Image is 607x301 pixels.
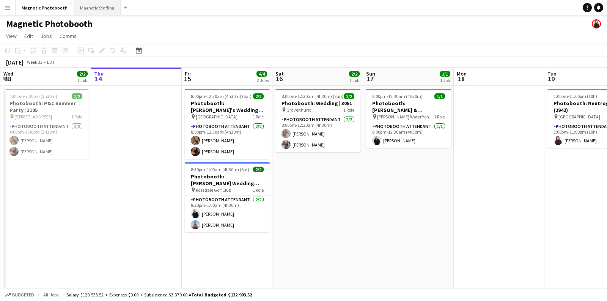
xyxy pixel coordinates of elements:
[3,122,88,159] app-card-role: Photobooth Attendant2/24:00pm-7:30pm (3h30m)[PERSON_NAME][PERSON_NAME]
[71,114,82,120] span: 1 Role
[2,74,13,83] span: 13
[196,114,237,120] span: [GEOGRAPHIC_DATA]
[547,70,556,77] span: Tue
[434,114,445,120] span: 1 Role
[184,74,191,83] span: 15
[558,114,600,120] span: [GEOGRAPHIC_DATA]
[275,115,360,152] app-card-role: Photobooth Attendant2/28:00pm-12:30am (4h30m)[PERSON_NAME][PERSON_NAME]
[9,93,57,99] span: 4:00pm-7:30pm (3h30m)
[72,93,82,99] span: 2/2
[94,70,104,77] span: Thu
[185,195,270,232] app-card-role: Photobooth Attendant2/28:30pm-1:00am (4h30m)[PERSON_NAME][PERSON_NAME]
[253,187,264,193] span: 1 Role
[24,33,33,39] span: Edit
[253,167,264,172] span: 2/2
[440,77,450,83] div: 1 Job
[372,93,434,99] span: 8:00pm-12:30am (4h30m) (Mon)
[25,59,44,65] span: Week 33
[4,291,35,299] button: Budgeted
[6,58,24,66] div: [DATE]
[457,70,467,77] span: Mon
[365,74,375,83] span: 17
[440,71,450,77] span: 1/1
[349,71,360,77] span: 2/2
[6,33,17,39] span: View
[191,93,252,99] span: 8:00pm-12:30am (4h30m) (Sat)
[554,93,597,99] span: 1:00pm-11:00pm (10h)
[47,59,55,65] div: EDT
[66,292,252,298] div: Salary $129 533.52 + Expenses $0.00 + Subsistence $3 370.00 =
[275,70,284,77] span: Sat
[434,93,445,99] span: 1/1
[286,107,311,113] span: Gravenhurst
[366,122,451,148] app-card-role: Photobooth Attendant1/18:00pm-12:30am (4h30m)[PERSON_NAME]
[191,167,249,172] span: 8:30pm-1:00am (4h30m) (Sat)
[185,89,270,159] app-job-card: 8:00pm-12:30am (4h30m) (Sat)2/2Photobooth: [PERSON_NAME]'s Wedding | 3132 [GEOGRAPHIC_DATA]1 Role...
[14,114,52,120] span: [STREET_ADDRESS]
[344,93,354,99] span: 2/2
[3,31,20,41] a: View
[191,292,252,298] span: Total Budgeted $132 903.52
[253,93,264,99] span: 2/2
[41,33,52,39] span: Jobs
[256,71,267,77] span: 4/4
[42,292,60,298] span: All jobs
[366,89,451,148] app-job-card: 8:00pm-12:30am (4h30m) (Mon)1/1Photobooth: [PERSON_NAME] & [PERSON_NAME] (2891) [PERSON_NAME] Wat...
[253,114,264,120] span: 1 Role
[185,162,270,232] app-job-card: 8:30pm-1:00am (4h30m) (Sat)2/2Photobooth: [PERSON_NAME] Wedding |3116 Rosedale Golf Club1 RolePho...
[3,100,88,113] h3: Photobooth: P&C Summer Party | 3105
[185,100,270,113] h3: Photobooth: [PERSON_NAME]'s Wedding | 3132
[275,89,360,152] app-job-card: 8:00pm-12:30am (4h30m) (Sun)2/2Photobooth: Wedding | 3051 Gravenhurst1 RolePhotobooth Attendant2/...
[57,31,80,41] a: Comms
[185,173,270,187] h3: Photobooth: [PERSON_NAME] Wedding |3116
[275,100,360,107] h3: Photobooth: Wedding | 3051
[38,31,55,41] a: Jobs
[16,0,74,15] button: Magnetic Photobooth
[281,93,343,99] span: 8:00pm-12:30am (4h30m) (Sun)
[257,77,269,83] div: 2 Jobs
[60,33,77,39] span: Comms
[74,0,121,15] button: Magnetic Staffing
[349,77,359,83] div: 1 Job
[456,74,467,83] span: 18
[77,71,88,77] span: 2/2
[343,107,354,113] span: 1 Role
[77,77,87,83] div: 1 Job
[592,19,601,28] app-user-avatar: Maria Lopes
[196,187,231,193] span: Rosedale Golf Club
[3,89,88,159] app-job-card: 4:00pm-7:30pm (3h30m)2/2Photobooth: P&C Summer Party | 3105 [STREET_ADDRESS]1 RolePhotobooth Atte...
[6,18,93,30] h1: Magnetic Photobooth
[546,74,556,83] span: 19
[3,70,13,77] span: Wed
[366,70,375,77] span: Sun
[274,74,284,83] span: 16
[185,70,191,77] span: Fri
[93,74,104,83] span: 14
[12,292,34,298] span: Budgeted
[377,114,434,120] span: [PERSON_NAME] Waterfront Estate
[21,31,36,41] a: Edit
[366,100,451,113] h3: Photobooth: [PERSON_NAME] & [PERSON_NAME] (2891)
[185,122,270,159] app-card-role: Photobooth Attendant2/28:00pm-12:30am (4h30m)[PERSON_NAME][PERSON_NAME]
